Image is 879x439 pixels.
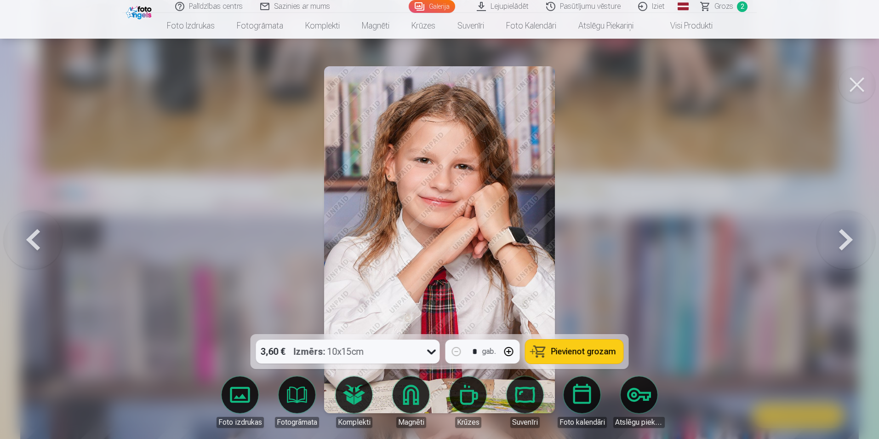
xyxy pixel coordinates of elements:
span: Grozs [714,1,733,12]
a: Magnēti [351,13,400,39]
div: Magnēti [396,417,426,428]
span: Pievienot grozam [551,347,616,356]
a: Suvenīri [499,376,551,428]
a: Magnēti [385,376,437,428]
div: Foto izdrukas [217,417,264,428]
a: Atslēgu piekariņi [567,13,645,39]
a: Krūzes [442,376,494,428]
div: Atslēgu piekariņi [613,417,665,428]
a: Komplekti [294,13,351,39]
a: Komplekti [328,376,380,428]
button: Pievienot grozam [525,340,623,364]
div: 10x15cm [294,340,364,364]
a: Foto kalendāri [556,376,608,428]
div: Komplekti [336,417,372,428]
div: Foto kalendāri [558,417,607,428]
a: Visi produkti [645,13,724,39]
strong: Izmērs : [294,345,325,358]
a: Foto izdrukas [214,376,266,428]
span: 2 [737,1,748,12]
a: Suvenīri [446,13,495,39]
div: gab. [482,346,496,357]
div: Suvenīri [510,417,540,428]
a: Foto izdrukas [156,13,226,39]
div: Krūzes [455,417,481,428]
a: Fotogrāmata [271,376,323,428]
div: Fotogrāmata [275,417,319,428]
a: Atslēgu piekariņi [613,376,665,428]
a: Fotogrāmata [226,13,294,39]
div: 3,60 € [256,340,290,364]
a: Foto kalendāri [495,13,567,39]
a: Krūzes [400,13,446,39]
img: /fa1 [126,4,154,19]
